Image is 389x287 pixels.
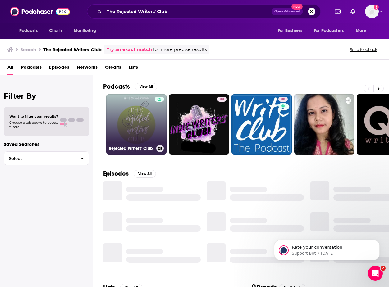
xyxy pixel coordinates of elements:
[220,96,224,103] span: 49
[15,25,46,37] button: open menu
[19,26,38,35] span: Podcasts
[374,5,379,10] svg: Add a profile image
[43,47,102,53] h3: The Rejected Writers' Club
[109,146,154,151] h3: Rejected Writers' Club
[9,120,58,129] span: Choose a tab above to access filters.
[21,47,36,53] h3: Search
[356,26,366,35] span: More
[103,83,130,90] h2: Podcasts
[21,62,42,75] a: Podcasts
[77,62,98,75] a: Networks
[351,25,374,37] button: open menu
[381,266,386,271] span: 2
[69,25,104,37] button: open menu
[314,26,344,35] span: For Podcasters
[274,10,300,13] span: Open Advanced
[365,5,379,18] img: User Profile
[272,8,303,15] button: Open AdvancedNew
[265,227,389,270] iframe: Intercom notifications message
[103,170,129,178] h2: Episodes
[74,26,96,35] span: Monitoring
[45,25,66,37] a: Charts
[134,170,156,178] button: View All
[107,46,152,53] a: Try an exact match
[4,151,89,165] button: Select
[231,94,292,155] a: 48
[365,5,379,18] button: Show profile menu
[365,5,379,18] span: Logged in as smeizlik
[281,96,285,103] span: 48
[87,4,321,19] div: Search podcasts, credits, & more...
[106,94,167,155] a: Rejected Writers' Club
[129,62,138,75] a: Lists
[332,6,343,17] a: Show notifications dropdown
[10,6,70,17] img: Podchaser - Follow, Share and Rate Podcasts
[169,94,229,155] a: 49
[105,62,121,75] a: Credits
[135,83,157,90] button: View All
[153,46,207,53] span: for more precise results
[49,62,69,75] a: Episodes
[278,97,288,102] a: 48
[7,62,13,75] a: All
[49,26,62,35] span: Charts
[348,6,358,17] a: Show notifications dropdown
[4,141,89,147] p: Saved Searches
[103,170,156,178] a: EpisodesView All
[4,91,89,100] h2: Filter By
[368,266,383,281] iframe: Intercom live chat
[273,25,310,37] button: open menu
[104,7,272,16] input: Search podcasts, credits, & more...
[291,4,303,10] span: New
[217,97,227,102] a: 49
[348,47,379,52] button: Send feedback
[4,156,76,160] span: Select
[310,25,353,37] button: open menu
[278,26,302,35] span: For Business
[103,83,157,90] a: PodcastsView All
[9,114,58,118] span: Want to filter your results?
